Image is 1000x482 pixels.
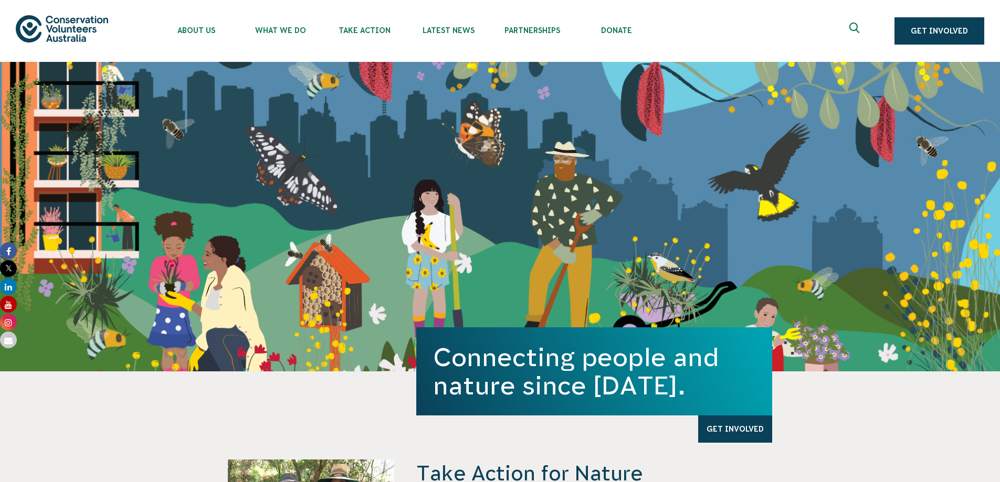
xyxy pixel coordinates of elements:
[16,15,108,42] img: logo.svg
[843,18,868,44] button: Expand search box Close search box
[490,26,574,35] span: Partnerships
[894,17,984,45] a: Get Involved
[698,415,772,443] a: Get Involved
[574,26,658,35] span: Donate
[238,26,322,35] span: What We Do
[322,26,406,35] span: Take Action
[406,26,490,35] span: Latest News
[849,23,862,39] span: Expand search box
[154,26,238,35] span: About Us
[433,343,755,400] h1: Connecting people and nature since [DATE].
